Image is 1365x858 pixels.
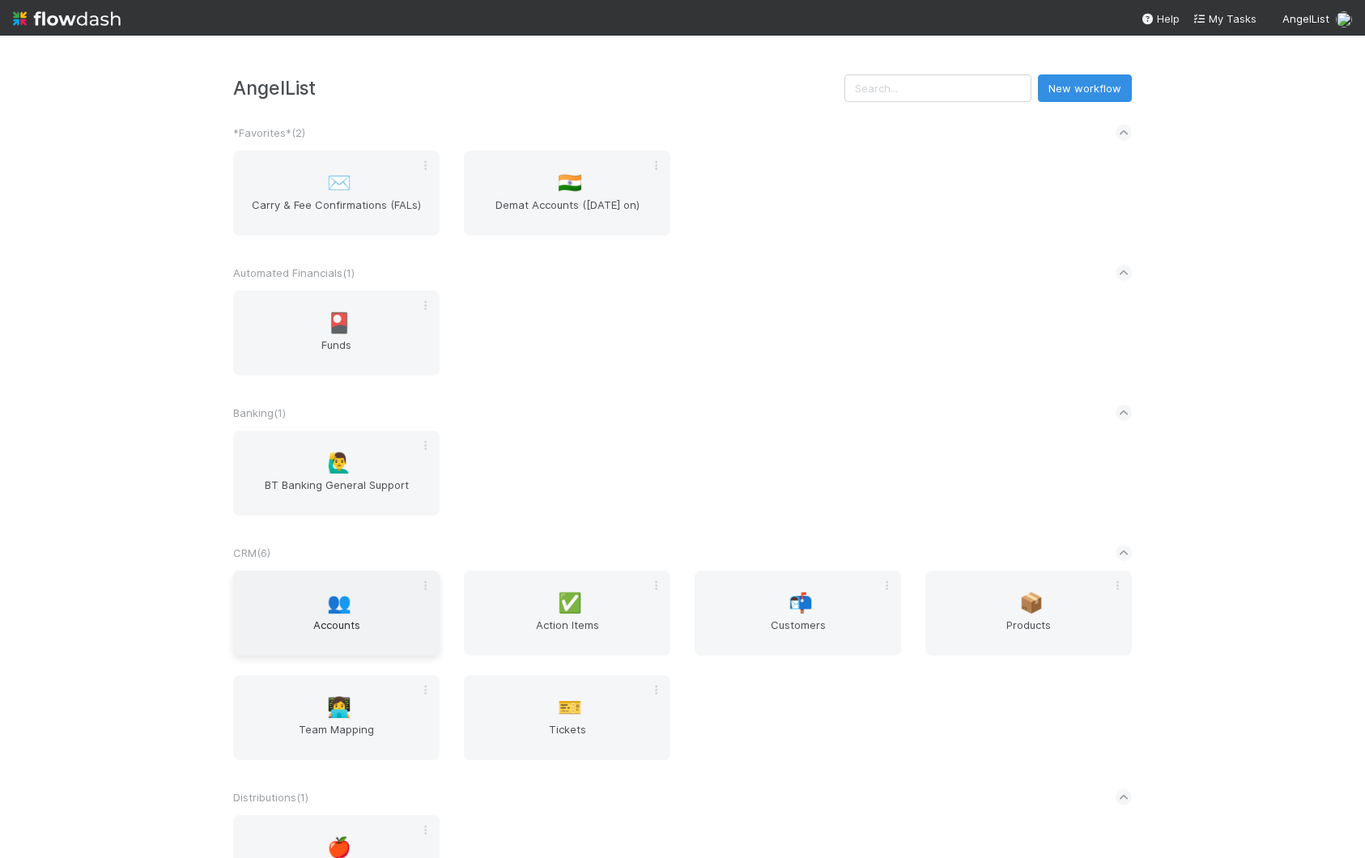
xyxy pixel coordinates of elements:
span: Banking ( 1 ) [233,406,286,419]
div: Help [1141,11,1180,27]
span: Distributions ( 1 ) [233,791,308,804]
span: Action Items [470,617,664,649]
a: 📬Customers [695,571,901,656]
span: 👩‍💻 [327,697,351,718]
a: 👥Accounts [233,571,440,656]
span: BT Banking General Support [240,477,433,509]
span: AngelList [1282,12,1329,25]
span: Demat Accounts ([DATE] on) [470,197,664,229]
span: My Tasks [1193,12,1257,25]
span: Customers [701,617,895,649]
a: 👩‍💻Team Mapping [233,675,440,760]
a: ✉️Carry & Fee Confirmations (FALs) [233,151,440,236]
span: Funds [240,337,433,369]
span: Tickets [470,721,664,754]
span: Automated Financials ( 1 ) [233,266,355,279]
a: 🎫Tickets [464,675,670,760]
a: 📦Products [925,571,1132,656]
span: 👥 [327,593,351,614]
span: 🇮🇳 [558,172,582,193]
a: 🎴Funds [233,291,440,376]
span: Accounts [240,617,433,649]
span: Team Mapping [240,721,433,754]
h3: AngelList [233,77,844,99]
span: Products [932,617,1125,649]
span: *Favorites* ( 2 ) [233,126,305,139]
span: 📦 [1019,593,1044,614]
img: logo-inverted-e16ddd16eac7371096b0.svg [13,5,121,32]
span: 📬 [789,593,813,614]
a: 🙋‍♂️BT Banking General Support [233,431,440,516]
span: 🍎 [327,837,351,858]
span: ✉️ [327,172,351,193]
img: avatar_18c010e4-930e-4480-823a-7726a265e9dd.png [1336,11,1352,28]
span: Carry & Fee Confirmations (FALs) [240,197,433,229]
span: CRM ( 6 ) [233,546,270,559]
span: 🎴 [327,312,351,333]
span: ✅ [558,593,582,614]
input: Search... [844,74,1031,102]
span: 🎫 [558,697,582,718]
a: ✅Action Items [464,571,670,656]
a: My Tasks [1193,11,1257,27]
span: 🙋‍♂️ [327,452,351,474]
button: New workflow [1038,74,1132,102]
a: 🇮🇳Demat Accounts ([DATE] on) [464,151,670,236]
